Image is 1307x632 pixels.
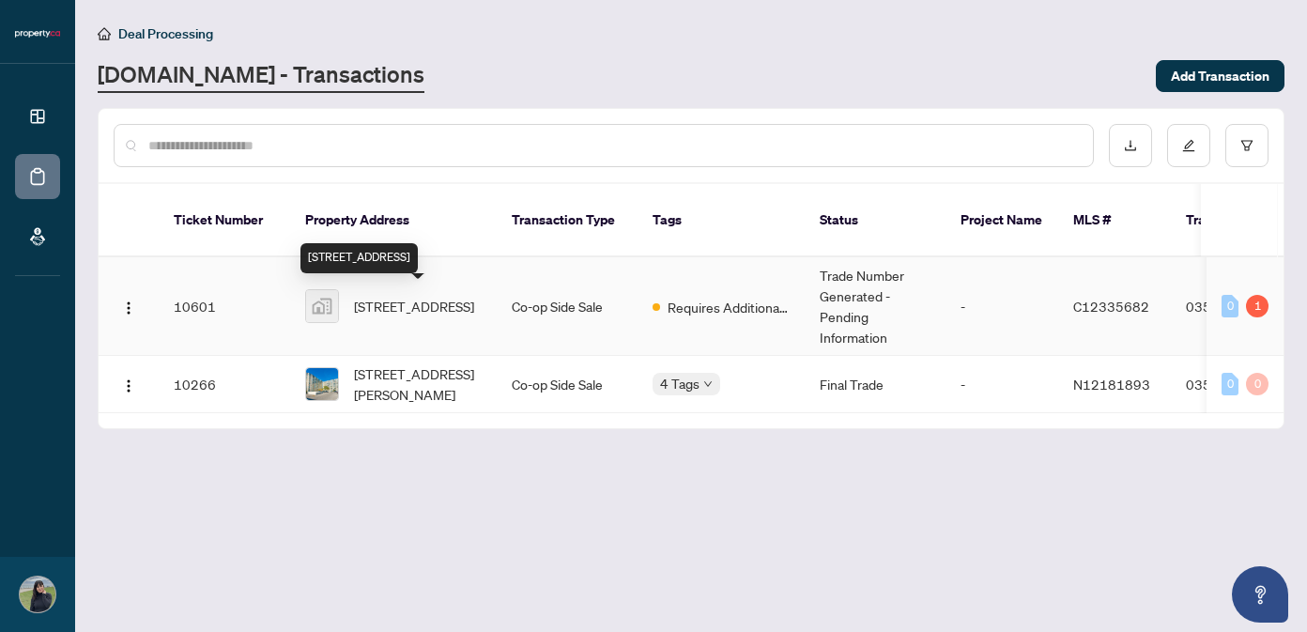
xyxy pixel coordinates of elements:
div: 0 [1222,373,1238,395]
a: [DOMAIN_NAME] - Transactions [98,59,424,93]
div: 0 [1246,373,1269,395]
td: - [946,356,1058,413]
span: Deal Processing [118,25,213,42]
span: filter [1240,139,1253,152]
button: Open asap [1232,566,1288,623]
td: Co-op Side Sale [497,356,638,413]
td: Trade Number Generated - Pending Information [805,257,946,356]
div: 1 [1246,295,1269,317]
img: thumbnail-img [306,368,338,400]
span: [STREET_ADDRESS] [354,296,474,316]
th: Trade Number [1171,184,1302,257]
span: edit [1182,139,1195,152]
td: 10601 [159,257,290,356]
th: Ticket Number [159,184,290,257]
td: 035048 [1171,356,1302,413]
td: 035202 [1171,257,1302,356]
td: Co-op Side Sale [497,257,638,356]
span: 4 Tags [660,373,700,394]
span: home [98,27,111,40]
th: Project Name [946,184,1058,257]
th: Transaction Type [497,184,638,257]
button: Logo [114,369,144,399]
span: Add Transaction [1171,61,1269,91]
img: Logo [121,301,136,316]
img: logo [15,28,60,39]
div: [STREET_ADDRESS] [300,243,418,273]
img: Profile Icon [20,577,55,612]
td: 10266 [159,356,290,413]
span: C12335682 [1073,298,1149,315]
th: Tags [638,184,805,257]
button: Add Transaction [1156,60,1284,92]
td: - [946,257,1058,356]
th: Status [805,184,946,257]
span: N12181893 [1073,376,1150,393]
span: download [1124,139,1137,152]
span: [STREET_ADDRESS][PERSON_NAME] [354,363,482,405]
span: down [703,379,713,389]
button: edit [1167,124,1210,167]
img: Logo [121,378,136,393]
div: 0 [1222,295,1238,317]
button: download [1109,124,1152,167]
button: Logo [114,291,144,321]
td: Final Trade [805,356,946,413]
button: filter [1225,124,1269,167]
th: MLS # [1058,184,1171,257]
th: Property Address [290,184,497,257]
span: Requires Additional Docs [668,297,790,317]
img: thumbnail-img [306,290,338,322]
